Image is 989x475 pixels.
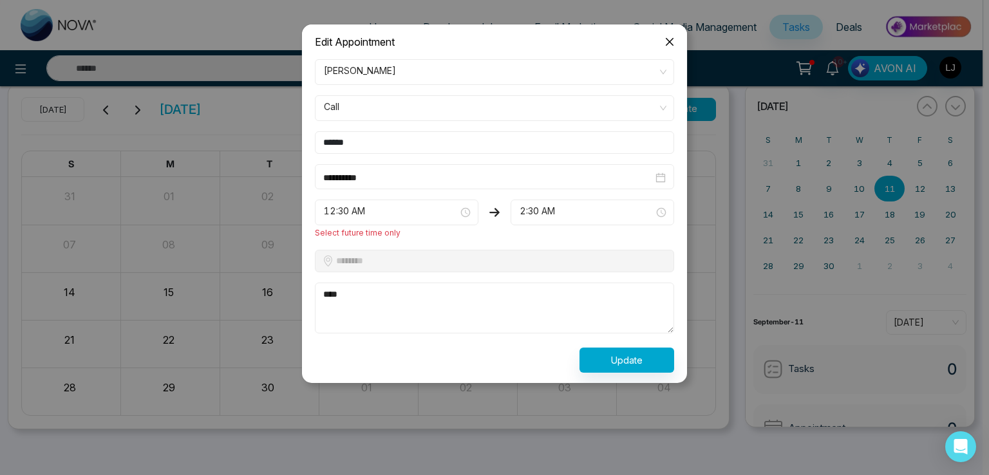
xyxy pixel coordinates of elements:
span: Lokesh [324,61,665,83]
span: Select future time only [315,228,400,237]
button: Close [652,24,687,59]
div: Open Intercom Messenger [945,431,976,462]
span: close [664,37,675,47]
span: Call [324,97,665,119]
span: 2:30 AM [520,201,665,223]
div: Edit Appointment [315,35,674,49]
button: Update [579,348,674,373]
span: 12:30 AM [324,201,469,223]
